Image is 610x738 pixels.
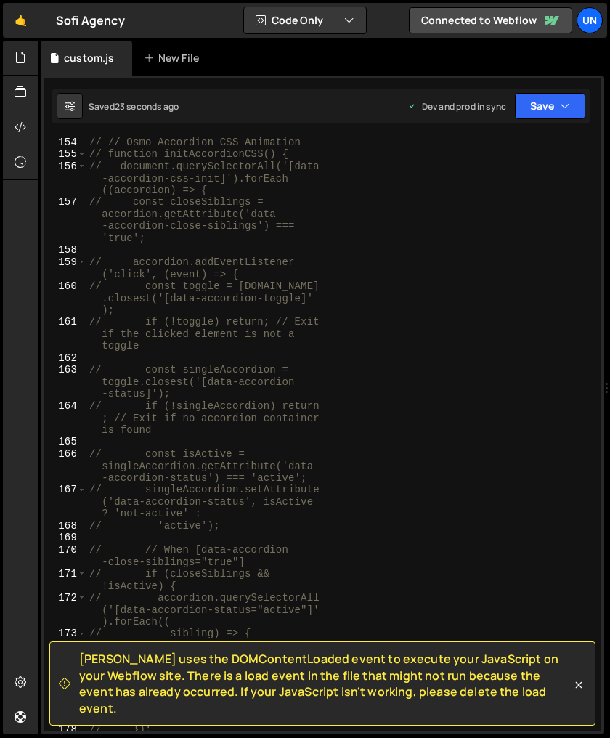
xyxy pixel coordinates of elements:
[79,651,572,716] span: [PERSON_NAME] uses the DOMContentLoaded event to execute your JavaScript on your Webflow site. Th...
[44,628,86,640] div: 173
[44,592,86,628] div: 172
[44,448,86,484] div: 166
[44,688,86,700] div: 175
[44,364,86,400] div: 163
[44,568,86,592] div: 171
[44,161,86,197] div: 156
[44,640,86,688] div: 174
[89,100,179,113] div: Saved
[44,196,86,244] div: 157
[44,532,86,544] div: 169
[44,137,86,149] div: 154
[44,520,86,532] div: 168
[3,3,38,38] a: 🤙
[515,93,585,119] button: Save
[64,51,114,65] div: custom.js
[44,280,86,317] div: 160
[409,7,572,33] a: Connected to Webflow
[244,7,366,33] button: Code Only
[115,100,179,113] div: 23 seconds ago
[144,51,205,65] div: New File
[44,723,86,736] div: 178
[577,7,603,33] a: Un
[44,400,86,437] div: 164
[56,12,125,29] div: Sofi Agency
[407,100,506,113] div: Dev and prod in sync
[44,544,86,568] div: 170
[44,256,86,280] div: 159
[44,712,86,724] div: 177
[44,484,86,520] div: 167
[44,700,86,712] div: 176
[44,244,86,256] div: 158
[44,148,86,161] div: 155
[44,436,86,448] div: 165
[44,352,86,365] div: 162
[44,316,86,352] div: 161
